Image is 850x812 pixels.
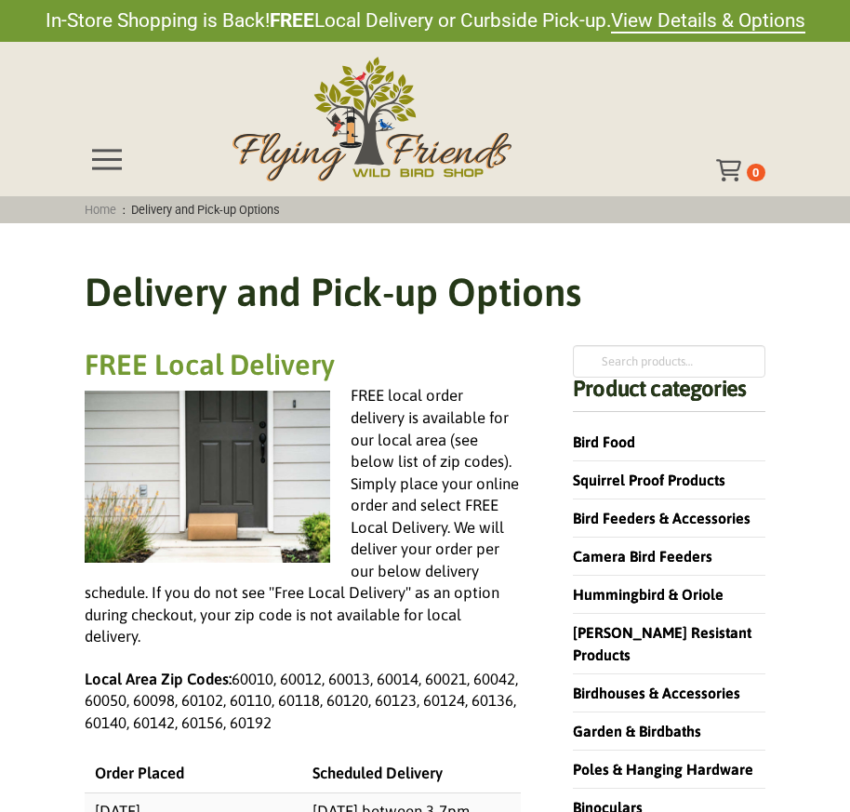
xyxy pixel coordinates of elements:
span: In-Store Shopping is Back! Local Delivery or Curbside Pick-up. [46,7,805,34]
a: Home [79,203,123,217]
strong: FREE [270,9,314,32]
a: Poles & Hanging Hardware [573,761,753,778]
span: 0 [752,166,759,180]
h1: Delivery and Pick-up Options [85,265,764,320]
h4: Product categories [573,378,764,412]
a: Bird Feeders & Accessories [573,510,750,526]
a: View Details & Options [611,9,805,33]
img: Flying Friends Wild Bird Shop Logo [232,57,511,181]
img: delivery and pick-up [85,391,330,563]
a: Garden & Birdbaths [573,723,701,739]
p: FREE local order delivery is available for our local area (see below list of zip codes). Simply p... [85,385,521,647]
a: Squirrel Proof Products [573,472,725,488]
a: Camera Bird Feeders [573,548,712,565]
a: [PERSON_NAME] Resistant Products [573,624,751,663]
td: Scheduled Delivery [303,754,521,792]
span: Delivery and Pick-up Options [126,203,286,217]
a: Birdhouses & Accessories [573,685,740,701]
a: Bird Food [573,433,635,450]
a: Hummingbird & Oriole [573,586,724,603]
span: : [79,203,286,217]
div: Toggle Off Canvas Content [716,159,747,181]
td: Order Placed [85,754,302,792]
strong: Local Area Zip Codes: [85,670,232,688]
h2: FREE Local Delivery [85,345,521,385]
input: Search products… [573,345,764,377]
div: Toggle Off Canvas Content [85,137,129,181]
p: 60010, 60012, 60013, 60014, 60021, 60042, 60050, 60098, 60102, 60110, 60118, 60120, 60123, 60124,... [85,669,521,735]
